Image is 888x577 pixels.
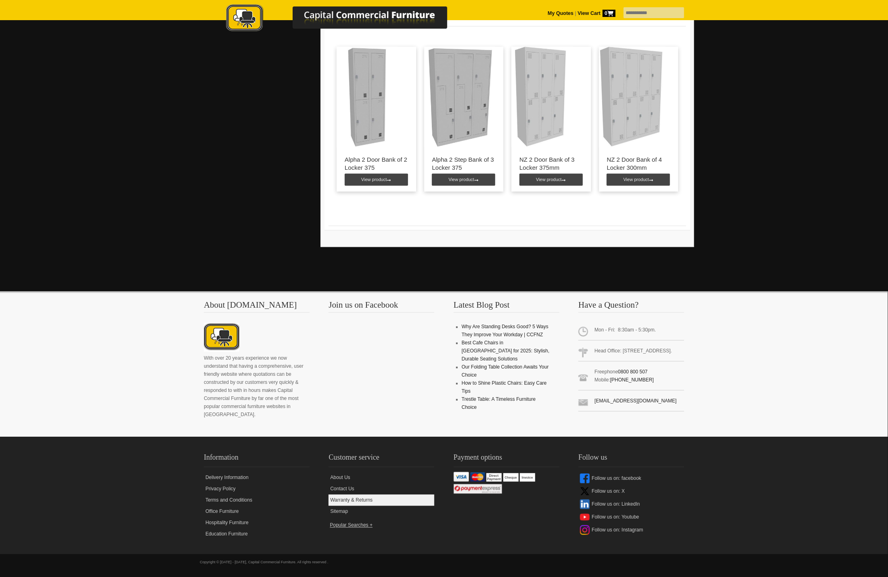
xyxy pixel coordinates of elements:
[578,498,684,511] a: Follow us on: LinkedIn
[599,47,666,148] img: NZ 2 Door Bank of 4 Locker 300mm
[345,174,408,186] a: View product
[204,483,310,495] a: Privacy Policy
[610,377,654,383] a: [PHONE_NUMBER]
[578,524,684,537] a: Follow us on: Instagram
[204,506,310,517] a: Office Furniture
[578,10,616,16] strong: View Cart
[578,485,684,498] a: Follow us on: X
[337,47,398,148] img: Alpha 2 Door Bank of 2 Locker 375
[578,511,684,524] a: Follow us on: Youtube
[329,323,434,412] iframe: fb:page Facebook Social Plugin
[329,452,434,467] h2: Customer service
[204,4,486,36] a: Capital Commercial Furniture Logo
[204,301,310,313] h3: About [DOMAIN_NAME]
[607,174,670,186] a: View product
[204,517,310,529] a: Hospitality Furniture
[578,301,684,313] h3: Have a Question?
[486,473,502,482] img: Direct Payment
[204,4,486,33] img: Capital Commercial Furniture Logo
[520,473,535,482] img: Invoice
[462,340,550,362] a: Best Cafe Chairs in [GEOGRAPHIC_DATA] for 2025: Stylish, Durable Seating Solutions
[519,174,583,186] a: View product
[578,472,684,485] a: Follow us on: facebook
[462,324,549,338] a: Why Are Standing Desks Good? 5 Ways They Improve Your Workday | CCFNZ
[204,529,310,540] a: Education Furniture
[519,156,583,172] p: NZ 2 Door Bank of 3 Locker 375mm
[607,156,670,172] p: NZ 2 Door Bank of 4 Locker 300mm
[424,47,495,148] img: Alpha 2 Step Bank of 3 Locker 375
[618,369,647,375] a: 0800 800 507
[548,10,574,16] a: My Quotes
[580,487,590,496] img: x-icon
[204,452,310,467] h2: Information
[329,483,434,495] a: Contact Us
[578,365,684,391] span: Freephone Mobile:
[454,484,502,494] img: Windcave / Payment Express
[204,323,239,352] img: About CCFNZ Logo
[432,156,496,172] p: Alpha 2 Step Bank of 3 Locker 375
[432,174,495,186] a: View product
[503,473,519,482] img: Cheque
[454,452,559,467] h2: Payment options
[470,473,485,482] img: Mastercard
[329,301,434,313] h3: Join us on Facebook
[345,156,408,172] p: Alpha 2 Door Bank of 2 Locker 375
[576,10,616,16] a: View Cart0
[329,472,434,483] a: About Us
[454,472,469,482] img: VISA
[578,452,684,467] h2: Follow us
[462,397,536,410] a: Trestle Table: A Timeless Furniture Choice
[595,398,676,404] a: [EMAIL_ADDRESS][DOMAIN_NAME]
[462,365,549,378] a: Our Folding Table Collection Awaits Your Choice
[204,495,310,506] a: Terms and Conditions
[329,495,434,506] a: Warranty & Returns
[462,381,547,394] a: How to Shine Plastic Chairs: Easy Care Tips
[580,500,590,509] img: linkedin-icon
[204,472,310,483] a: Delivery Information
[603,10,616,17] span: 0
[578,323,684,341] span: Mon - Fri: 8:30am - 5:30pm.
[580,474,590,483] img: facebook-icon
[578,344,684,362] span: Head Office: [STREET_ADDRESS].
[580,525,590,535] img: instagram-icon
[454,301,559,313] h3: Latest Blog Post
[580,512,590,522] img: youtube-icon
[511,47,573,148] img: NZ 2 Door Bank of 3 Locker 375mm
[204,354,310,419] p: With over 20 years experience we now understand that having a comprehensive, user friendly websit...
[200,560,328,565] span: Copyright © [DATE] - [DATE], Capital Commercial Furniture. All rights reserved .
[329,506,434,517] a: Sitemap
